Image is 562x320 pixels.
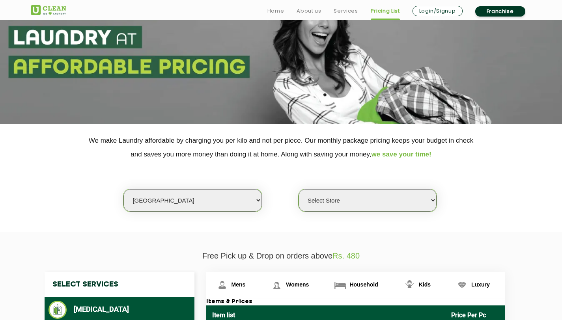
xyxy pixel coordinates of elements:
[333,278,347,292] img: Household
[455,278,469,292] img: Luxury
[297,6,321,16] a: About us
[419,281,431,288] span: Kids
[31,134,532,161] p: We make Laundry affordable by charging you per kilo and not per piece. Our monthly package pricin...
[267,6,284,16] a: Home
[215,278,229,292] img: Mens
[372,151,431,158] span: we save your time!
[31,5,66,15] img: UClean Laundry and Dry Cleaning
[31,251,532,260] p: Free Pick up & Drop on orders above
[232,281,246,288] span: Mens
[334,6,358,16] a: Services
[49,301,67,319] img: Dry Cleaning
[286,281,309,288] span: Womens
[49,301,190,319] li: [MEDICAL_DATA]
[206,298,505,305] h3: Items & Prices
[403,278,416,292] img: Kids
[349,281,378,288] span: Household
[471,281,490,288] span: Luxury
[270,278,284,292] img: Womens
[371,6,400,16] a: Pricing List
[332,251,360,260] span: Rs. 480
[475,6,525,17] a: Franchise
[413,6,463,16] a: Login/Signup
[45,272,194,297] h4: Select Services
